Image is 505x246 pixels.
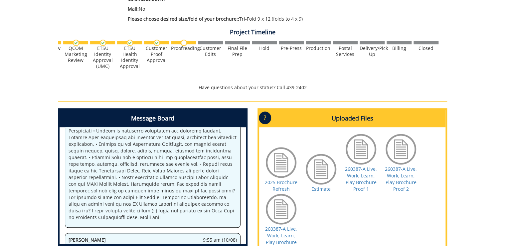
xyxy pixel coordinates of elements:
[279,45,304,51] div: Pre-Press
[128,6,139,12] span: Mail:
[387,45,412,51] div: Billing
[181,40,187,46] img: no
[128,16,239,22] span: Please choose desired size/fold of your brochure::
[198,45,223,57] div: Customer Edits
[306,45,331,51] div: Production
[333,45,358,57] div: Postal Services
[69,94,237,221] p: @ [EMAIL_ADDRESS][DOMAIN_NAME] @ [EMAIL_ADDRESS][DOMAIN_NAME] Lore ips dol sitametcons adipi eli ...
[171,45,196,51] div: Proofreading
[345,166,377,192] a: 260387-A Live, Work, Learn, Play Brochure Proof 1
[360,45,385,57] div: Delivery/Pick Up
[414,45,438,51] div: Closed
[144,45,169,63] div: Customer Proof Approval
[128,6,388,12] p: No
[252,45,277,51] div: Hold
[154,40,160,46] img: checkmark
[100,40,106,46] img: checkmark
[73,40,79,46] img: checkmark
[63,45,88,63] div: QCOM Marketing Review
[117,45,142,69] div: ETSU Health Identity Approval
[58,84,447,91] p: Have questions about your status? Call 439-2402
[128,16,388,22] p: Tri-Fold 9 x 12 (folds to 4 x 9)
[90,45,115,69] div: ETSU Identity Approval (UMC)
[58,29,447,36] h4: Project Timeline
[60,110,246,127] h4: Message Board
[69,237,106,243] span: [PERSON_NAME]
[127,40,133,46] img: checkmark
[203,237,237,243] span: 9:55 am (10/08)
[265,179,297,192] a: 2025 Brochure Refresh
[225,45,250,57] div: Final File Prep
[259,112,271,124] p: ?
[259,110,445,127] h4: Uploaded Files
[385,166,417,192] a: 260387-A Live, Work, Learn, Play Brochure Proof 2
[311,186,331,192] a: Estimate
